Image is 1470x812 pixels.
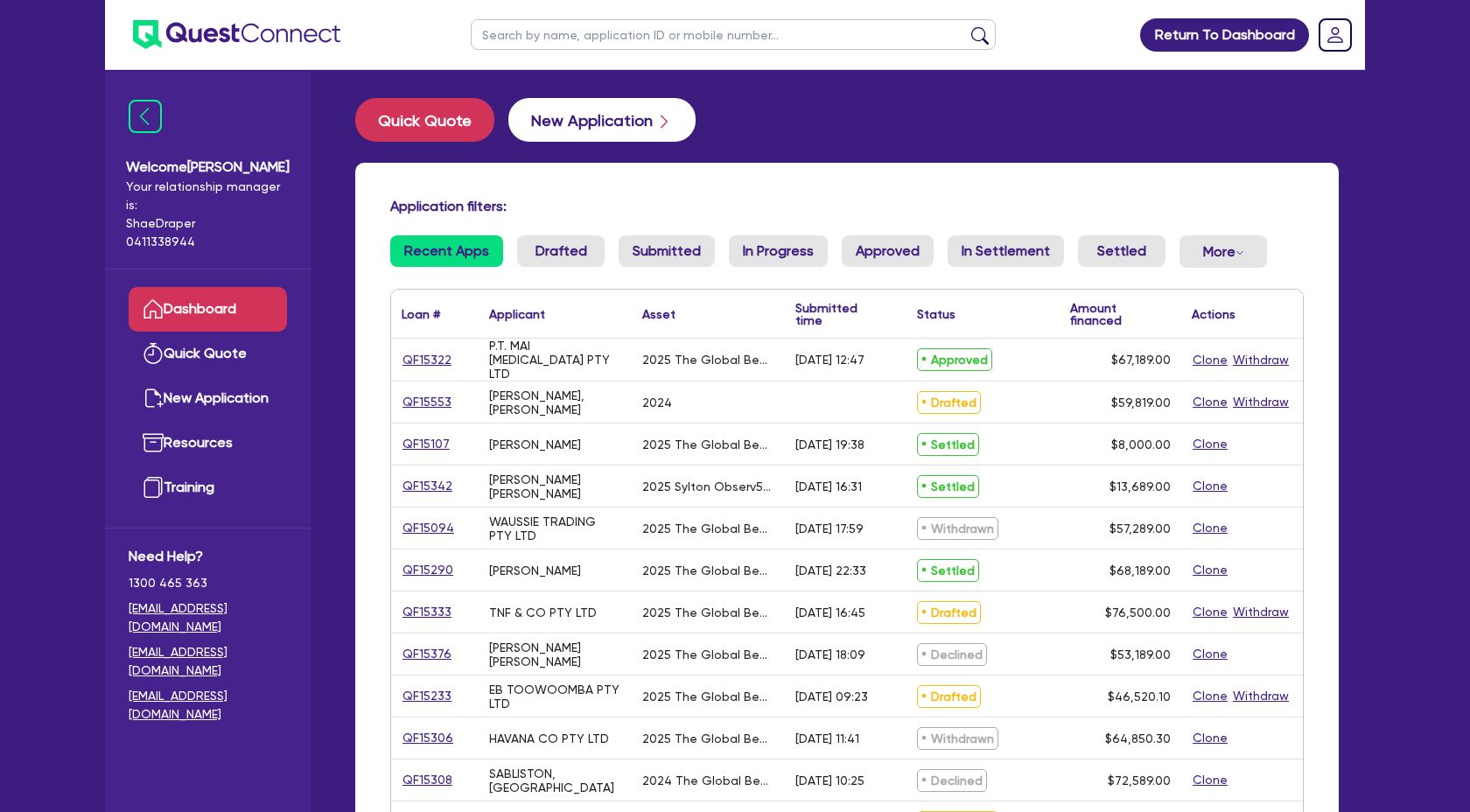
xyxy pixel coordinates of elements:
[1192,476,1228,496] button: Clone
[917,727,998,750] span: Withdrawn
[1232,392,1290,412] button: Withdraw
[1108,689,1171,703] span: $46,520.10
[1192,308,1235,320] div: Actions
[1105,605,1171,619] span: $76,500.00
[1110,647,1171,661] span: $53,189.00
[390,198,1304,214] h4: Application filters:
[795,302,880,326] div: Submitted time
[795,353,864,367] div: [DATE] 12:47
[917,685,981,708] span: Drafted
[1070,302,1171,326] div: Amount financed
[508,98,696,142] button: New Application
[143,432,164,453] img: resources
[402,644,452,664] a: QF15376
[355,98,494,142] button: Quick Quote
[129,599,287,636] a: [EMAIL_ADDRESS][DOMAIN_NAME]
[1111,395,1171,409] span: $59,819.00
[795,605,865,619] div: [DATE] 16:45
[729,235,828,267] a: In Progress
[642,647,774,661] div: 2025 The Global Beaut Group UltraLUX Pro
[1111,437,1171,451] span: $8,000.00
[642,395,672,409] div: 2024
[1232,686,1290,706] button: Withdraw
[1192,434,1228,454] button: Clone
[129,546,287,567] span: Need Help?
[795,731,859,745] div: [DATE] 11:41
[1312,12,1358,58] a: Dropdown toggle
[129,687,287,724] a: [EMAIL_ADDRESS][DOMAIN_NAME]
[489,605,597,619] div: TNF & CO PTY LTD
[795,563,866,577] div: [DATE] 22:33
[1140,18,1309,52] a: Return To Dashboard
[948,235,1064,267] a: In Settlement
[129,100,162,133] img: icon-menu-close
[1192,644,1228,664] button: Clone
[471,19,996,50] input: Search by name, application ID or mobile number...
[489,731,609,745] div: HAVANA CO PTY LTD
[129,287,287,332] a: Dashboard
[1232,602,1290,622] button: Withdraw
[1109,563,1171,577] span: $68,189.00
[489,388,621,416] div: [PERSON_NAME], [PERSON_NAME]
[126,178,290,251] span: Your relationship manager is: Shae Draper 0411338944
[402,560,454,580] a: QF15290
[642,731,774,745] div: 2025 The Global Beauty Group MediLUX LED and Pre Used Observ520X
[642,353,774,367] div: 2025 The Global Beauty Group UltraLUX Pro
[129,376,287,421] a: New Application
[795,437,864,451] div: [DATE] 19:38
[402,476,453,496] a: QF15342
[795,647,865,661] div: [DATE] 18:09
[795,479,862,493] div: [DATE] 16:31
[402,518,455,538] a: QF15094
[402,350,452,370] a: QF15322
[642,605,774,619] div: 2025 The Global Beauty Group UltraLUX PRO
[355,98,508,142] a: Quick Quote
[402,392,452,412] a: QF15553
[917,517,998,540] span: Withdrawn
[917,308,955,320] div: Status
[489,766,621,794] div: SABLISTON, [GEOGRAPHIC_DATA]
[402,434,451,454] a: QF15107
[917,391,981,414] span: Drafted
[1111,353,1171,367] span: $67,189.00
[1078,235,1165,267] a: Settled
[1192,518,1228,538] button: Clone
[143,343,164,364] img: quick-quote
[642,308,675,320] div: Asset
[129,332,287,376] a: Quick Quote
[619,235,715,267] a: Submitted
[642,773,774,787] div: 2024 The Global Beauty Group Liftera and Observ520X
[402,602,452,622] a: QF15333
[402,770,453,790] a: QF15308
[129,574,287,592] span: 1300 465 363
[129,465,287,510] a: Training
[917,433,979,456] span: Settled
[143,388,164,409] img: new-application
[489,308,545,320] div: Applicant
[129,421,287,465] a: Resources
[917,559,979,582] span: Settled
[1232,350,1290,370] button: Withdraw
[517,235,605,267] a: Drafted
[795,773,864,787] div: [DATE] 10:25
[917,769,987,792] span: Declined
[1192,392,1228,412] button: Clone
[390,235,503,267] a: Recent Apps
[917,601,981,624] span: Drafted
[126,157,290,178] span: Welcome [PERSON_NAME]
[1109,521,1171,535] span: $57,289.00
[489,472,621,500] div: [PERSON_NAME] [PERSON_NAME]
[489,514,621,542] div: WAUSSIE TRADING PTY LTD
[143,477,164,498] img: training
[1192,728,1228,748] button: Clone
[489,339,621,381] div: P.T. MAI [MEDICAL_DATA] PTY LTD
[642,479,774,493] div: 2025 Sylton Observ520x
[642,689,774,703] div: 2025 The Global Beauty Group SuperLUX
[917,643,987,666] span: Declined
[1105,731,1171,745] span: $64,850.30
[1192,770,1228,790] button: Clone
[642,521,774,535] div: 2025 The Global Beauty Group UltraLUX Pro
[642,437,774,451] div: 2025 The Global Beauty Group MediLUX LED
[795,689,868,703] div: [DATE] 09:23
